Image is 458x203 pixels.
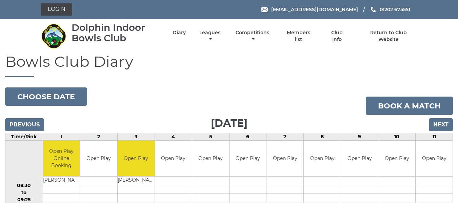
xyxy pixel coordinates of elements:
td: Open Play [341,141,378,176]
div: Dolphin Indoor Bowls Club [72,22,161,43]
td: 2 [80,133,117,141]
span: 01202 675551 [380,6,410,13]
span: [EMAIL_ADDRESS][DOMAIN_NAME] [271,6,358,13]
button: Choose date [5,87,87,106]
a: Diary [173,29,186,36]
td: Open Play [378,141,415,176]
td: Open Play [155,141,192,176]
input: Next [429,118,453,131]
a: Book a match [366,97,453,115]
h1: Bowls Club Diary [5,53,453,77]
td: 4 [155,133,192,141]
td: 3 [117,133,155,141]
td: 1 [43,133,80,141]
td: Open Play [266,141,303,176]
td: Open Play [80,141,117,176]
img: Email [261,7,268,12]
img: Phone us [371,7,376,12]
td: [PERSON_NAME] [118,176,155,185]
td: Open Play [230,141,266,176]
td: 10 [378,133,416,141]
input: Previous [5,118,44,131]
a: Leagues [198,29,222,43]
td: Open Play [192,141,229,176]
td: 9 [341,133,378,141]
a: Login [41,3,72,16]
td: 7 [266,133,304,141]
td: 8 [304,133,341,141]
td: Open Play [118,141,155,176]
a: Club Info [326,29,348,43]
a: Phone us 01202 675551 [370,6,410,13]
a: Return to Club Website [360,29,417,43]
td: Open Play [304,141,341,176]
td: 11 [416,133,453,141]
a: Competitions [234,29,271,43]
td: [PERSON_NAME] [43,176,80,185]
td: 6 [229,133,266,141]
td: 5 [192,133,229,141]
td: Open Play [416,141,453,176]
img: Dolphin Indoor Bowls Club [41,23,66,49]
a: Members list [283,29,314,43]
td: Time/Rink [5,133,43,141]
a: Email [EMAIL_ADDRESS][DOMAIN_NAME] [261,6,358,13]
td: Open Play Online Booking [43,141,80,176]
